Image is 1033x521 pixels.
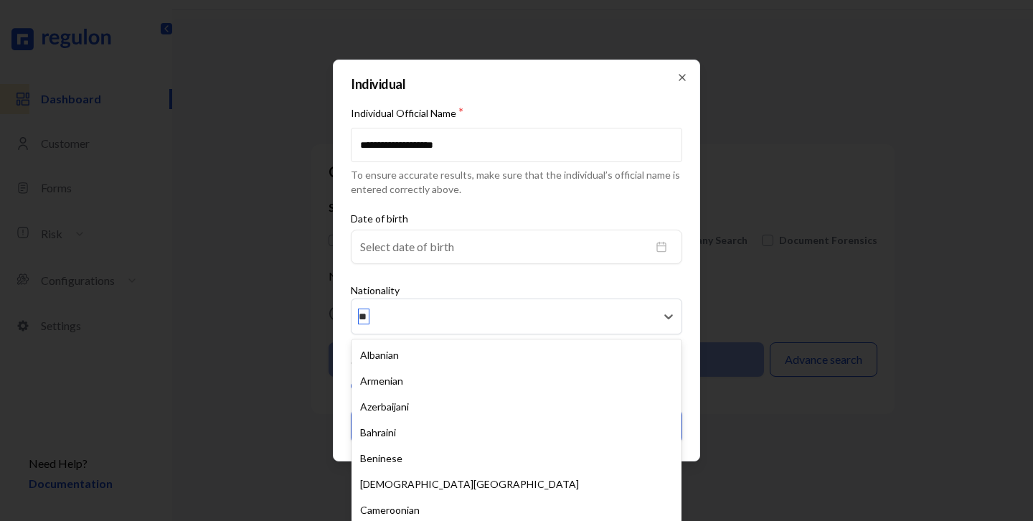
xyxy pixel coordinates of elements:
p: To ensure accurate results, make sure that the individual’s official name is entered correctly ab... [351,168,682,197]
button: Add Individual [351,409,682,443]
div: Azerbaijani [352,394,681,420]
label: Individual Official Name [351,107,463,119]
div: Date of birth [351,214,682,230]
label: Gender [351,357,390,369]
div: Bahraini [352,420,681,446]
input: NationalityAlbanianArmenianAzerbaijaniBahrainiBeninese[DEMOGRAPHIC_DATA][GEOGRAPHIC_DATA]Cameroon... [359,309,369,324]
button: Date of birth [351,230,682,264]
div: [DEMOGRAPHIC_DATA][GEOGRAPHIC_DATA] [352,471,681,497]
div: Beninese [352,446,681,471]
div: Albanian [352,342,681,368]
h2: Individual [351,78,682,90]
span: Select date of birth [360,238,454,255]
label: Nationality [351,284,682,334]
div: Armenian [352,368,681,394]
